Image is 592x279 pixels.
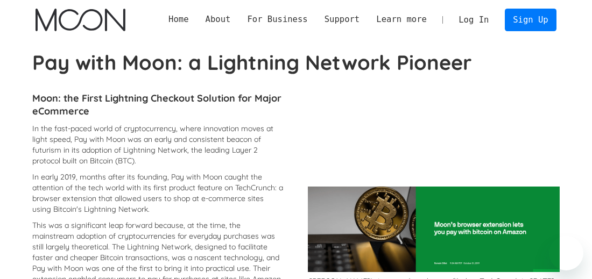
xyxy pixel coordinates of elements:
[316,13,368,26] div: Support
[36,9,126,32] a: home
[197,13,239,26] div: About
[32,123,284,166] p: In the fast-paced world of cryptocurrency, where innovation moves at light speed, Pay with Moon w...
[247,13,307,26] div: For Business
[450,9,497,31] a: Log In
[325,13,360,26] div: Support
[505,9,557,31] a: Sign Up
[32,92,284,118] h4: Moon: the First Lightning Checkout Solution for Major eCommerce
[32,171,284,214] p: In early 2019, months after its founding, Pay with Moon caught the attention of the tech world wi...
[36,9,126,32] img: Moon Logo
[206,13,231,26] div: About
[239,13,316,26] div: For Business
[549,236,583,270] iframe: Button to launch messaging window
[368,13,435,26] div: Learn more
[376,13,427,26] div: Learn more
[32,51,560,74] h1: Pay with Moon: a Lightning Network Pioneer
[160,13,198,26] a: Home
